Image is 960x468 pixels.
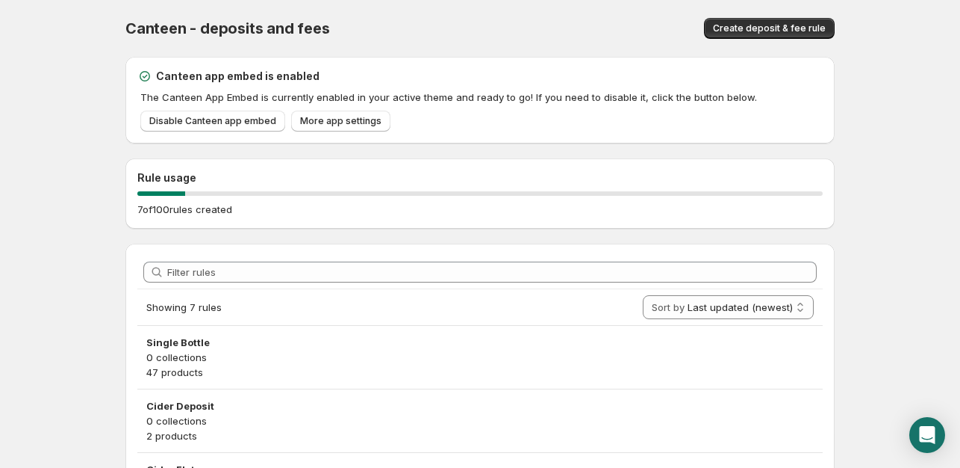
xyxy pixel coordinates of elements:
h3: Single Bottle [146,335,814,350]
h2: Canteen app embed is enabled [156,69,320,84]
h2: Rule usage [137,170,823,185]
button: Create deposit & fee rule [704,18,835,39]
p: 0 collections [146,350,814,365]
span: Create deposit & fee rule [713,22,826,34]
input: Filter rules [167,262,817,283]
p: 2 products [146,428,814,443]
a: More app settings [291,111,390,132]
span: Showing 7 rules [146,301,222,313]
p: 0 collections [146,413,814,428]
span: More app settings [300,115,381,127]
p: The Canteen App Embed is currently enabled in your active theme and ready to go! If you need to d... [140,90,823,105]
p: 7 of 100 rules created [137,202,232,217]
span: Canteen - deposits and fees [125,19,330,37]
p: 47 products [146,365,814,380]
a: Disable Canteen app embed [140,111,285,132]
div: Open Intercom Messenger [909,417,945,453]
h3: Cider Deposit [146,398,814,413]
span: Disable Canteen app embed [149,115,276,127]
